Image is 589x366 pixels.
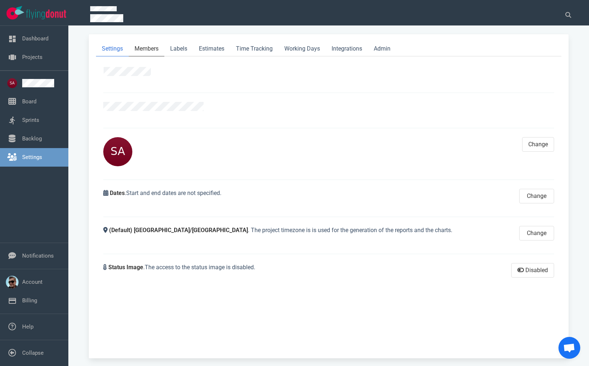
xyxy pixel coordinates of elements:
[22,117,39,123] a: Sprints
[230,41,279,56] a: Time Tracking
[22,252,54,259] a: Notifications
[22,54,43,60] a: Projects
[368,41,396,56] a: Admin
[22,350,44,356] a: Collapse
[108,264,143,271] strong: Status Image
[96,41,129,56] a: Settings
[22,98,36,105] a: Board
[99,259,507,282] div: .
[164,41,193,56] a: Labels
[326,41,368,56] a: Integrations
[279,41,326,56] a: Working Days
[511,263,554,278] button: Disabled
[522,137,554,152] button: Change
[22,297,37,304] a: Billing
[129,41,164,56] a: Members
[99,222,515,245] div: . The project timezone is is used for the generation of the reports and the charts.
[524,266,548,275] span: Disabled
[110,190,125,196] strong: Dates
[99,184,515,208] div: .
[22,279,43,285] a: Account
[22,135,42,142] a: Backlog
[558,337,580,359] div: Open de chat
[22,35,48,42] a: Dashboard
[26,9,66,19] img: Flying Donut text logo
[193,41,230,56] a: Estimates
[519,226,554,240] button: Change
[103,137,132,166] img: Avatar
[126,190,221,196] span: Start and end dates are not specified.
[22,323,33,330] a: Help
[519,189,554,203] button: Change
[22,154,42,160] a: Settings
[109,227,248,234] strong: (Default) [GEOGRAPHIC_DATA]/[GEOGRAPHIC_DATA]
[145,264,255,271] span: The access to the status image is disabled.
